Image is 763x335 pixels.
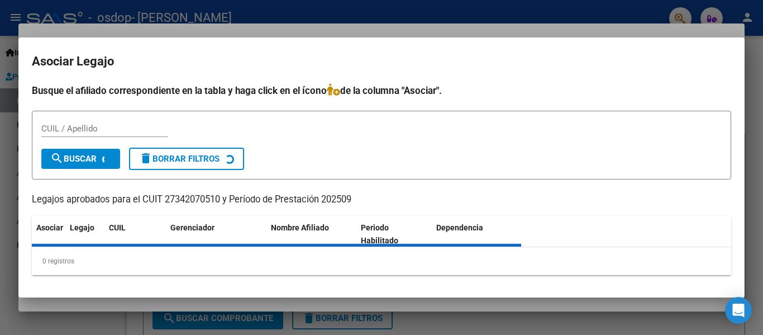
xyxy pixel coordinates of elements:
datatable-header-cell: CUIL [104,216,166,253]
mat-icon: search [50,152,64,165]
span: Buscar [50,154,97,164]
span: CUIL [109,223,126,232]
span: Nombre Afiliado [271,223,329,232]
mat-icon: delete [139,152,152,165]
span: Periodo Habilitado [361,223,398,245]
span: Gerenciador [170,223,214,232]
h2: Asociar Legajo [32,51,731,72]
button: Borrar Filtros [129,148,244,170]
span: Dependencia [436,223,483,232]
datatable-header-cell: Legajo [65,216,104,253]
p: Legajos aprobados para el CUIT 27342070510 y Período de Prestación 202509 [32,193,731,207]
datatable-header-cell: Asociar [32,216,65,253]
h4: Busque el afiliado correspondiente en la tabla y haga click en el ícono de la columna "Asociar". [32,83,731,98]
span: Legajo [70,223,94,232]
div: 0 registros [32,247,731,275]
span: Asociar [36,223,63,232]
button: Buscar [41,149,120,169]
datatable-header-cell: Nombre Afiliado [266,216,356,253]
datatable-header-cell: Gerenciador [166,216,266,253]
datatable-header-cell: Periodo Habilitado [356,216,432,253]
datatable-header-cell: Dependencia [432,216,522,253]
div: Open Intercom Messenger [725,297,752,324]
span: Borrar Filtros [139,154,220,164]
